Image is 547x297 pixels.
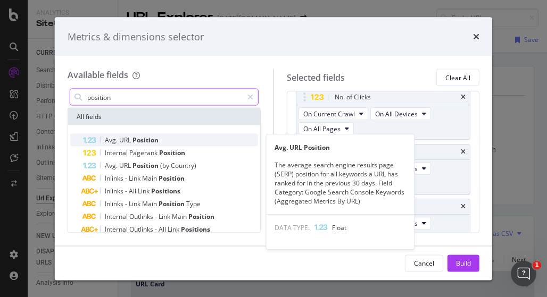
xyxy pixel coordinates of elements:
[303,124,341,133] span: On All Pages
[287,71,345,83] div: Selected fields
[129,186,138,196] span: All
[461,94,466,100] div: times
[105,161,119,170] span: Avg.
[171,161,196,170] span: Country)
[129,199,142,208] span: Link
[375,164,418,173] span: On All Devices
[375,218,418,227] span: On All Devices
[159,212,172,221] span: Link
[414,258,434,267] div: Cancel
[105,135,119,145] span: Avg.
[129,148,159,157] span: Pagerank
[456,258,471,267] div: Build
[142,199,159,208] span: Main
[266,142,414,151] div: Avg. URL Position
[159,174,185,183] span: Position
[105,186,125,196] span: Inlinks
[125,174,129,183] span: -
[188,212,214,221] span: Position
[275,223,310,232] span: DATA TYPE:
[335,92,371,103] div: No. of Clicks
[332,223,346,232] span: Float
[125,199,129,208] span: -
[105,199,125,208] span: Inlinks
[129,212,155,221] span: Outlinks
[405,254,443,271] button: Cancel
[266,160,414,206] div: The average search engine results page (SERP) position for all keywords a URL has ranked for in t...
[299,107,368,120] button: On Current Crawl
[296,199,471,234] div: Avg. URL CTRtimesOn Current CrawlOn All Devices
[533,261,541,269] span: 1
[473,30,479,44] div: times
[105,212,129,221] span: Internal
[181,225,210,234] span: Positions
[105,225,129,234] span: Internal
[125,186,129,196] span: -
[168,225,181,234] span: Link
[511,261,536,286] iframe: Intercom live chat
[155,225,159,234] span: -
[129,225,155,234] span: Outlinks
[151,186,180,196] span: Positions
[160,161,171,170] span: (by
[68,108,260,125] div: All fields
[296,144,471,194] div: No. of ImpressionstimesOn Current CrawlOn All DevicesOn All Pages
[129,174,142,183] span: Link
[132,161,160,170] span: Position
[186,199,201,208] span: Type
[86,89,243,105] input: Search by field name
[68,30,204,44] div: Metrics & dimensions selector
[119,161,132,170] span: URL
[461,203,466,210] div: times
[370,217,431,230] button: On All Devices
[159,225,168,234] span: All
[296,89,471,140] div: No. of ClickstimesOn Current CrawlOn All DevicesOn All Pages
[303,109,355,118] span: On Current Crawl
[159,199,186,208] span: Position
[105,174,125,183] span: Inlinks
[370,162,431,175] button: On All Devices
[138,186,151,196] span: Link
[172,212,188,221] span: Main
[370,107,431,120] button: On All Devices
[155,212,159,221] span: -
[119,135,132,145] span: URL
[445,73,470,82] div: Clear All
[461,149,466,155] div: times
[447,254,479,271] button: Build
[68,69,128,81] div: Available fields
[55,17,492,280] div: modal
[436,69,479,86] button: Clear All
[132,135,159,145] span: Position
[105,148,129,157] span: Internal
[299,122,354,135] button: On All Pages
[159,148,185,157] span: Position
[375,109,418,118] span: On All Devices
[142,174,159,183] span: Main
